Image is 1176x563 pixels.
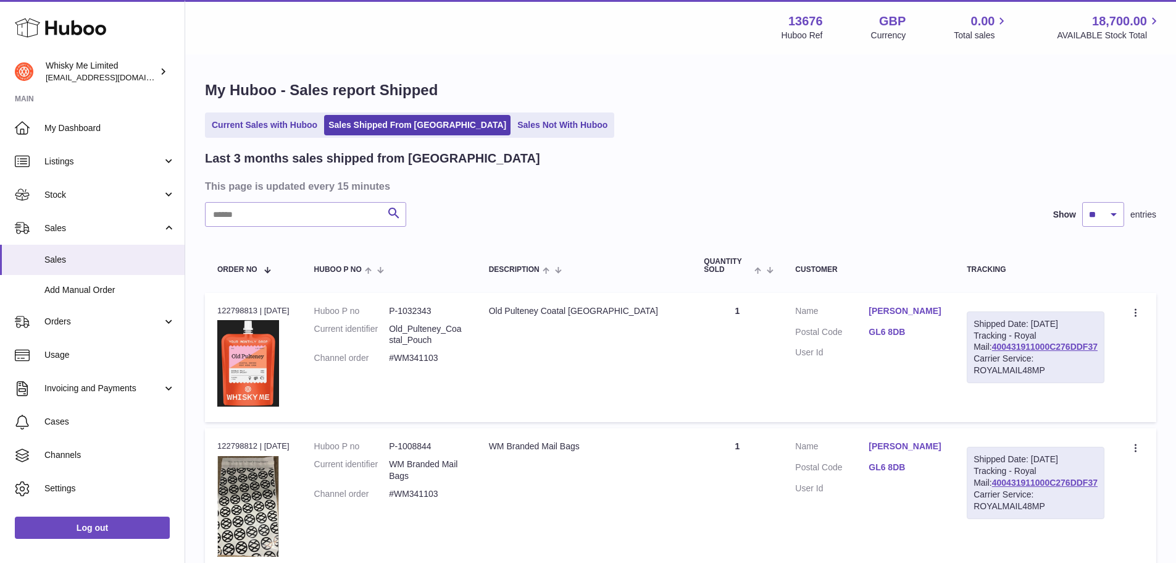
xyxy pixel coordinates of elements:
a: Log out [15,517,170,539]
span: Usage [44,349,175,361]
dd: WM Branded Mail Bags [389,459,464,482]
dt: Name [795,441,869,455]
div: Tracking - Royal Mail: [967,447,1104,519]
div: Shipped Date: [DATE] [974,454,1098,465]
span: My Dashboard [44,122,175,134]
h2: Last 3 months sales shipped from [GEOGRAPHIC_DATA] [205,150,540,167]
td: 1 [691,293,783,423]
span: [EMAIL_ADDRESS][DOMAIN_NAME] [46,72,181,82]
a: Sales Not With Huboo [513,115,612,135]
span: Order No [217,266,257,274]
h1: My Huboo - Sales report Shipped [205,80,1156,100]
a: Current Sales with Huboo [207,115,322,135]
a: Sales Shipped From [GEOGRAPHIC_DATA] [324,115,511,135]
div: Shipped Date: [DATE] [974,318,1098,330]
div: Tracking [967,266,1104,274]
dt: User Id [795,347,869,358]
span: Description [489,266,540,274]
dt: User Id [795,483,869,494]
a: 400431911000C276DDF37 [992,342,1098,352]
span: Sales [44,254,175,266]
div: Old Pulteney Coatal [GEOGRAPHIC_DATA] [489,305,680,317]
span: Add Manual Order [44,284,175,296]
div: 122798813 | [DATE] [217,305,290,316]
a: GL6 8DB [869,326,942,338]
span: Quantity Sold [704,258,751,274]
a: 18,700.00 AVAILABLE Stock Total [1057,13,1161,41]
a: GL6 8DB [869,462,942,473]
span: Orders [44,316,162,328]
img: 1725358317.png [217,456,279,557]
dt: Huboo P no [314,305,390,317]
span: Sales [44,222,162,234]
span: Settings [44,483,175,494]
img: internalAdmin-13676@internal.huboo.com [15,62,33,81]
dd: #WM341103 [389,488,464,500]
dd: P-1032343 [389,305,464,317]
img: 1739541345.jpg [217,320,279,407]
div: Carrier Service: ROYALMAIL48MP [974,353,1098,376]
span: Cases [44,416,175,428]
span: Listings [44,156,162,167]
dt: Current identifier [314,459,390,482]
a: [PERSON_NAME] [869,305,942,317]
div: Currency [871,30,906,41]
span: 18,700.00 [1092,13,1147,30]
span: Total sales [954,30,1009,41]
dt: Channel order [314,352,390,364]
a: [PERSON_NAME] [869,441,942,452]
dt: Current identifier [314,323,390,347]
dt: Name [795,305,869,320]
dt: Huboo P no [314,441,390,452]
dt: Postal Code [795,326,869,341]
span: AVAILABLE Stock Total [1057,30,1161,41]
div: Whisky Me Limited [46,60,157,83]
div: WM Branded Mail Bags [489,441,680,452]
span: Huboo P no [314,266,362,274]
span: Stock [44,189,162,201]
div: Huboo Ref [782,30,823,41]
span: Channels [44,449,175,461]
dt: Postal Code [795,462,869,476]
strong: GBP [879,13,906,30]
div: Carrier Service: ROYALMAIL48MP [974,489,1098,512]
div: Customer [795,266,942,274]
dd: #WM341103 [389,352,464,364]
a: 0.00 Total sales [954,13,1009,41]
dt: Channel order [314,488,390,500]
dd: Old_Pulteney_Coastal_Pouch [389,323,464,347]
div: Tracking - Royal Mail: [967,311,1104,383]
strong: 13676 [788,13,823,30]
div: 122798812 | [DATE] [217,441,290,452]
span: Invoicing and Payments [44,383,162,394]
span: 0.00 [971,13,995,30]
label: Show [1053,209,1076,221]
dd: P-1008844 [389,441,464,452]
a: 400431911000C276DDF37 [992,478,1098,488]
h3: This page is updated every 15 minutes [205,179,1153,193]
span: entries [1130,209,1156,221]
